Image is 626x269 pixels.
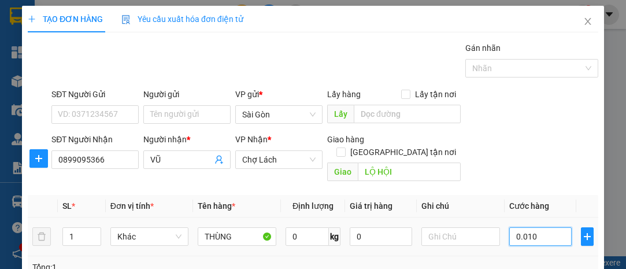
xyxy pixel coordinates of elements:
label: Gán nhãn [465,43,501,53]
button: Close [572,6,604,38]
span: kg [329,227,340,246]
span: Sài Gòn [242,106,316,123]
button: plus [581,227,594,246]
span: Yêu cầu xuất hóa đơn điện tử [121,14,243,24]
span: Đơn vị tính [110,201,154,211]
span: Lấy tận nơi [410,88,461,101]
input: Ghi Chú [421,227,500,246]
span: Định lượng [292,201,334,211]
span: Tên hàng [198,201,235,211]
span: close [583,17,592,26]
span: [GEOGRAPHIC_DATA] tận nơi [346,146,461,159]
span: Chợ Lách [242,151,316,168]
input: VD: Bàn, Ghế [198,227,276,246]
div: Người nhận [143,133,231,146]
span: Giao hàng [327,135,364,144]
div: SĐT Người Nhận [51,133,139,146]
span: plus [28,15,36,23]
span: plus [30,154,47,163]
span: TẠO ĐƠN HÀNG [28,14,103,24]
button: delete [32,227,51,246]
span: plus [581,232,593,241]
span: VP Nhận [235,135,268,144]
div: Người gửi [143,88,231,101]
button: plus [29,149,48,168]
div: SĐT Người Gửi [51,88,139,101]
div: VP gửi [235,88,323,101]
input: Dọc đường [354,105,460,123]
img: icon [121,15,131,24]
th: Ghi chú [417,195,505,218]
span: Giao [327,163,358,181]
span: Lấy [327,105,354,123]
span: SL [62,201,72,211]
span: Giá trị hàng [350,201,392,211]
input: 0 [350,227,412,246]
span: user-add [214,155,224,164]
span: Lấy hàng [327,90,361,99]
span: Khác [117,228,182,245]
input: Dọc đường [358,163,460,181]
span: Cước hàng [509,201,549,211]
